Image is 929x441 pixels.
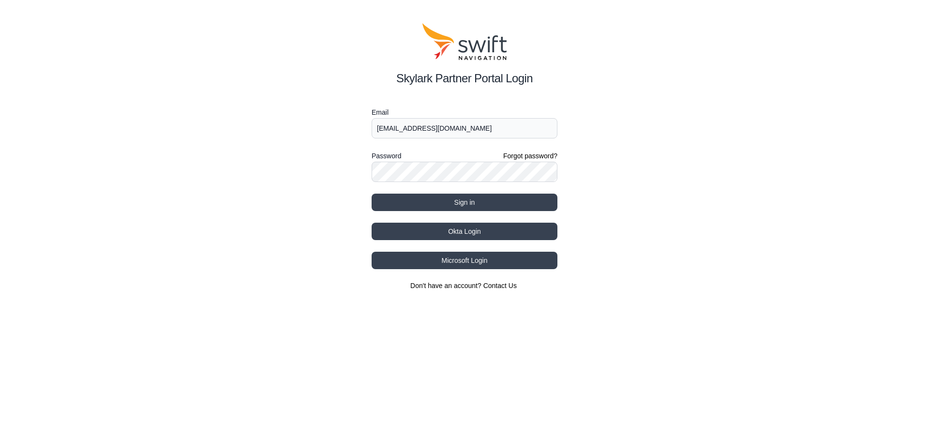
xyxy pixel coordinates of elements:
[372,252,557,269] button: Microsoft Login
[503,151,557,161] a: Forgot password?
[372,106,557,118] label: Email
[372,223,557,240] button: Okta Login
[372,150,401,162] label: Password
[372,194,557,211] button: Sign in
[483,282,517,289] a: Contact Us
[372,70,557,87] h2: Skylark Partner Portal Login
[372,281,557,290] section: Don't have an account?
